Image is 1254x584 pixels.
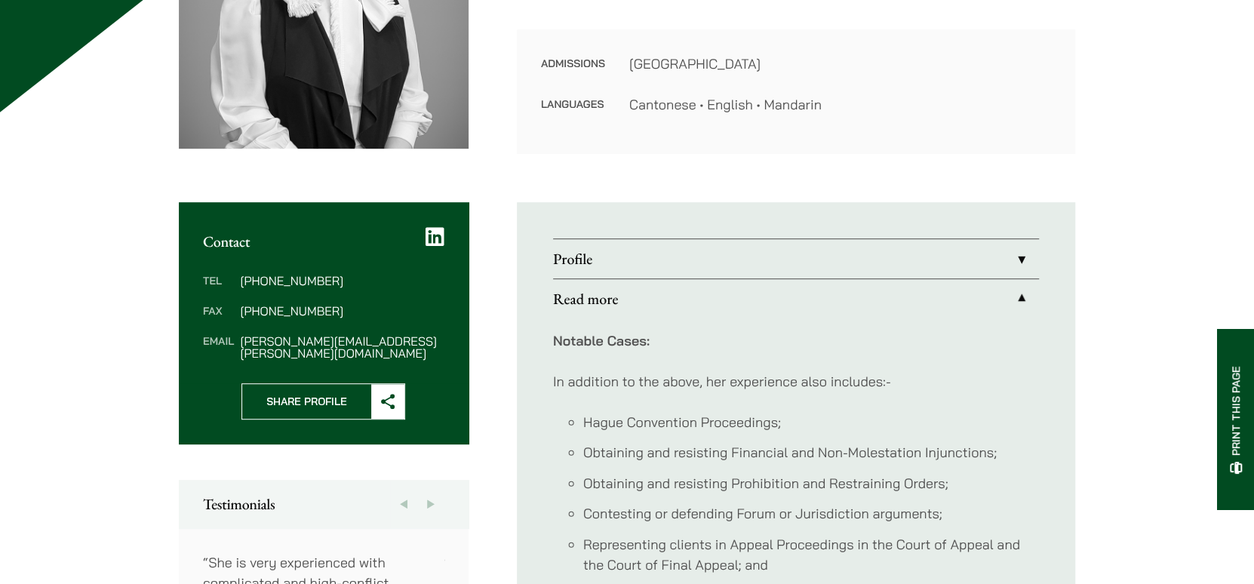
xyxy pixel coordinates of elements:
dd: Cantonese • English • Mandarin [629,94,1051,115]
dt: Fax [203,305,234,335]
li: Obtaining and resisting Financial and Non-Molestation Injunctions; [583,442,1039,463]
p: In addition to the above, her experience also includes:- [553,371,1039,392]
button: Previous [390,480,417,528]
dt: Tel [203,275,234,305]
a: Profile [553,239,1039,278]
dt: Admissions [541,54,605,94]
button: Share Profile [241,383,405,420]
dd: [PHONE_NUMBER] [240,305,444,317]
li: Obtaining and resisting Prohibition and Restraining Orders; [583,473,1039,493]
h2: Testimonials [203,495,444,513]
dd: [GEOGRAPHIC_DATA] [629,54,1051,74]
li: Contesting or defending Forum or Jurisdiction arguments; [583,503,1039,524]
h2: Contact [203,232,444,251]
a: Read more [553,279,1039,318]
dd: [PERSON_NAME][EMAIL_ADDRESS][PERSON_NAME][DOMAIN_NAME] [240,335,444,359]
li: Representing clients in Appeal Proceedings in the Court of Appeal and the Court of Final Appeal; and [583,534,1039,575]
button: Next [417,480,444,528]
dd: [PHONE_NUMBER] [240,275,444,287]
dt: Languages [541,94,605,115]
dt: Email [203,335,234,359]
strong: Notable Cases: [553,332,650,349]
a: LinkedIn [426,226,444,247]
span: Share Profile [242,384,371,419]
li: Hague Convention Proceedings; [583,412,1039,432]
